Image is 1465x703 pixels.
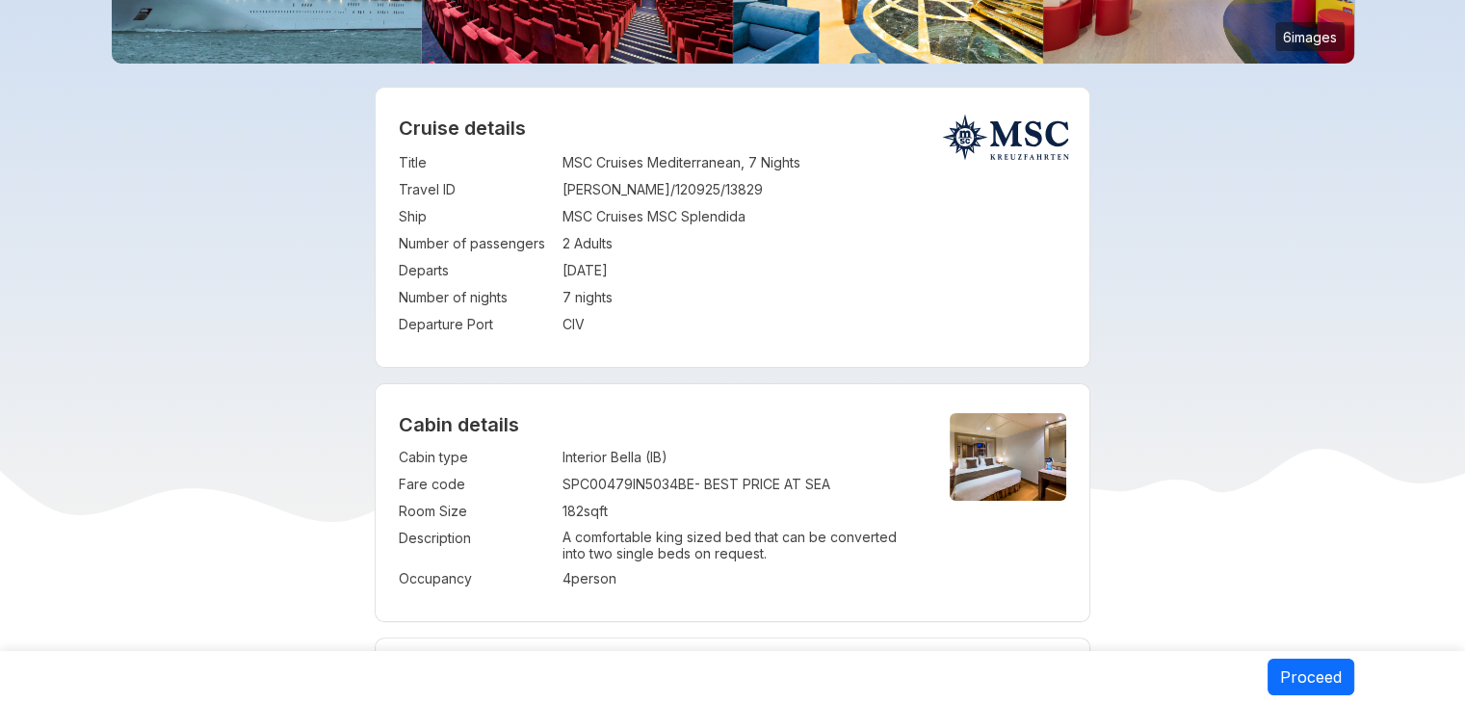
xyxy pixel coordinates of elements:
[399,176,553,203] td: Travel ID
[553,471,562,498] td: :
[562,475,917,494] div: SPC00479IN5034BE - BEST PRICE AT SEA
[1275,22,1345,51] small: 6 images
[553,176,562,203] td: :
[553,525,562,565] td: :
[562,284,1066,311] td: 7 nights
[553,444,562,471] td: :
[399,149,553,176] td: Title
[399,284,553,311] td: Number of nights
[553,230,562,257] td: :
[553,311,562,338] td: :
[399,471,553,498] td: Fare code
[399,311,553,338] td: Departure Port
[399,230,553,257] td: Number of passengers
[562,176,1066,203] td: [PERSON_NAME]/120925/13829
[399,498,553,525] td: Room Size
[1268,659,1354,695] button: Proceed
[562,311,1066,338] td: CIV
[399,117,1066,140] h2: Cruise details
[553,498,562,525] td: :
[562,529,917,561] p: A comfortable king sized bed that can be converted into two single beds on request.
[399,203,553,230] td: Ship
[562,203,1066,230] td: MSC Cruises MSC Splendida
[399,444,553,471] td: Cabin type
[399,565,553,592] td: Occupancy
[553,149,562,176] td: :
[553,203,562,230] td: :
[553,257,562,284] td: :
[399,525,553,565] td: Description
[562,498,917,525] td: 182 sqft
[562,565,917,592] td: 4 person
[562,149,1066,176] td: MSC Cruises Mediterranean, 7 Nights
[553,565,562,592] td: :
[562,257,1066,284] td: [DATE]
[553,284,562,311] td: :
[399,257,553,284] td: Departs
[399,413,1066,436] h4: Cabin details
[562,230,1066,257] td: 2 Adults
[562,444,917,471] td: Interior Bella (IB)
